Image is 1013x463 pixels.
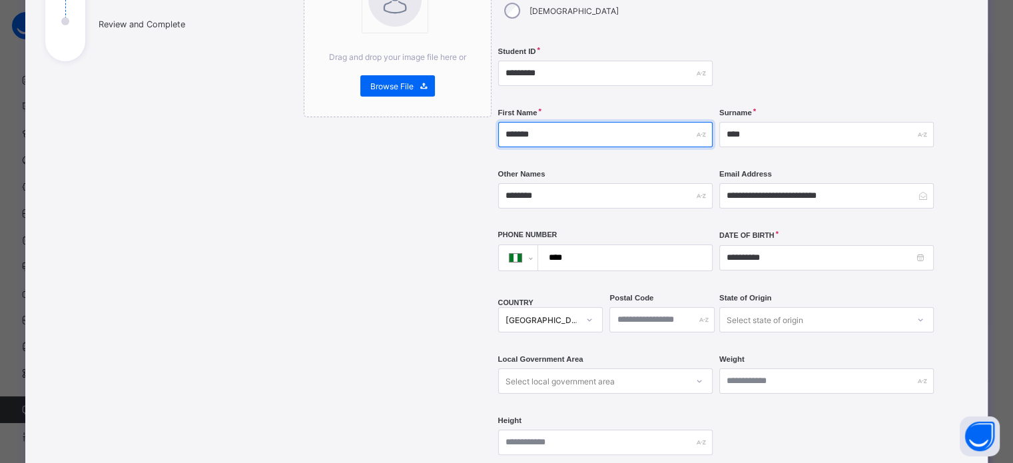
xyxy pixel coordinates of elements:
label: Student ID [498,47,536,55]
label: Phone Number [498,231,557,238]
div: Select local government area [506,368,615,394]
label: Postal Code [609,294,653,302]
span: Drag and drop your image file here or [329,52,466,62]
span: Local Government Area [498,355,583,363]
button: Open asap [960,416,1000,456]
label: First Name [498,109,537,117]
label: Email Address [719,170,772,178]
span: COUNTRY [498,298,533,306]
label: Surname [719,109,752,117]
label: Height [498,416,521,424]
label: [DEMOGRAPHIC_DATA] [529,6,619,16]
span: Browse File [370,81,414,91]
span: State of Origin [719,294,771,302]
label: Date of Birth [719,231,775,239]
label: Weight [719,355,745,363]
div: Select state of origin [727,307,803,332]
div: [GEOGRAPHIC_DATA] [506,315,579,325]
label: Other Names [498,170,545,178]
